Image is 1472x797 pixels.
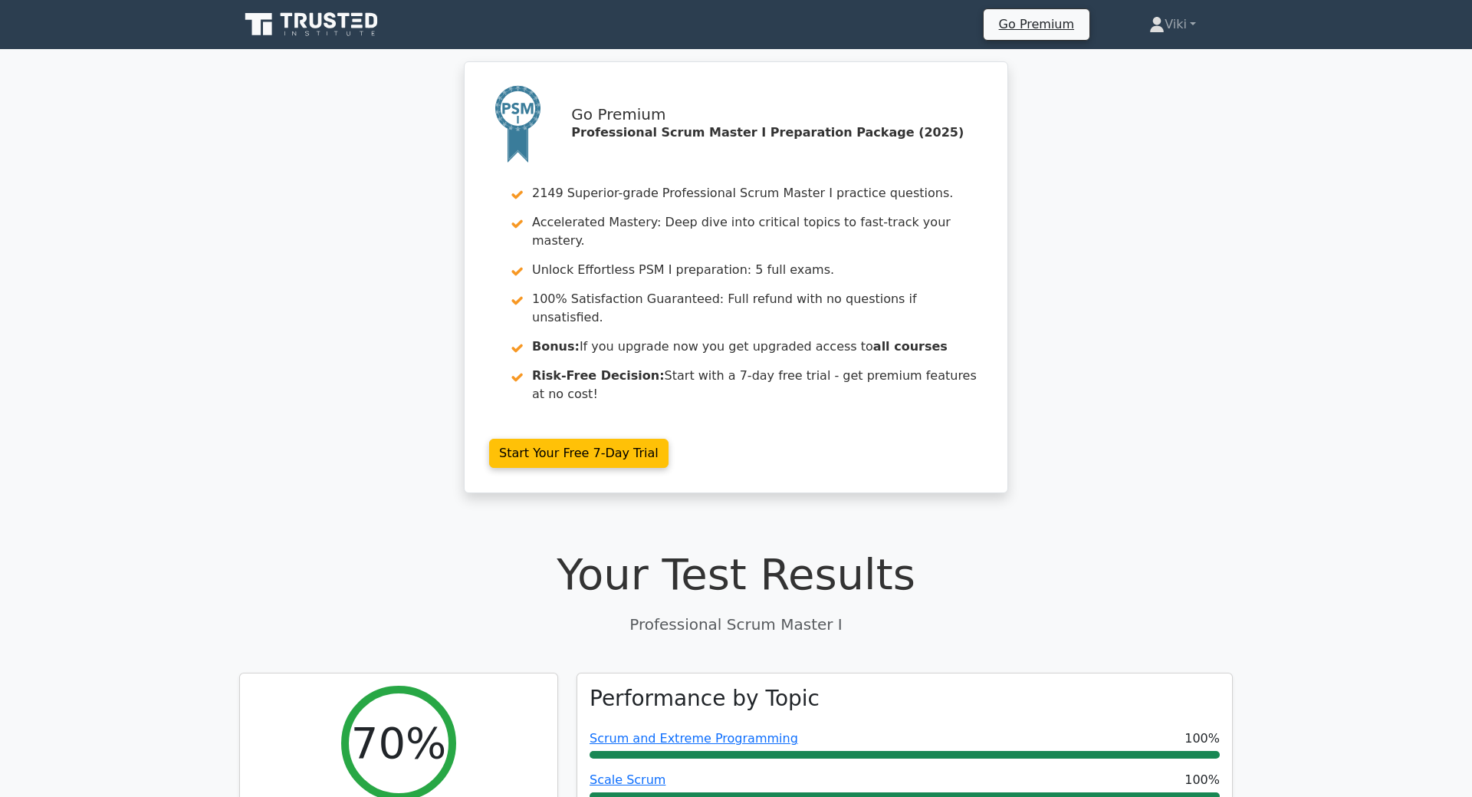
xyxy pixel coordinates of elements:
[590,772,665,787] a: Scale Scrum
[1112,9,1233,40] a: Viki
[1184,771,1220,789] span: 100%
[239,548,1233,600] h1: Your Test Results
[590,731,798,746] a: Scrum and Extreme Programming
[351,717,446,769] h2: 70%
[239,613,1233,636] p: Professional Scrum Master I
[590,686,820,712] h3: Performance by Topic
[1184,729,1220,748] span: 100%
[489,439,669,468] a: Start Your Free 7-Day Trial
[990,14,1083,35] a: Go Premium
